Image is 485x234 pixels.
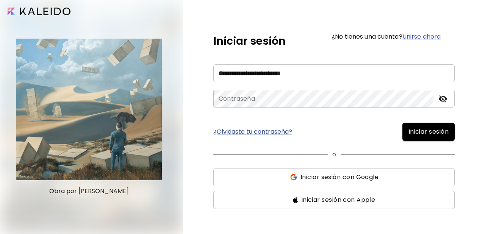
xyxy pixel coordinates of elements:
a: ¿Olvidaste tu contraseña? [213,129,292,135]
button: toggle password visibility [436,92,449,105]
button: ssIniciar sesión con Google [213,168,455,186]
span: Iniciar sesión con Apple [301,195,375,204]
button: Iniciar sesión [402,123,455,141]
img: ss [289,173,297,181]
a: Unirse ahora [402,32,441,41]
span: Iniciar sesión con Google [300,173,379,182]
button: ssIniciar sesión con Apple [213,191,455,209]
h6: ¿No tienes una cuenta? [332,34,441,40]
h5: Iniciar sesión [213,33,286,49]
span: Iniciar sesión [408,127,449,136]
img: ss [293,197,298,203]
p: o [332,150,336,159]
